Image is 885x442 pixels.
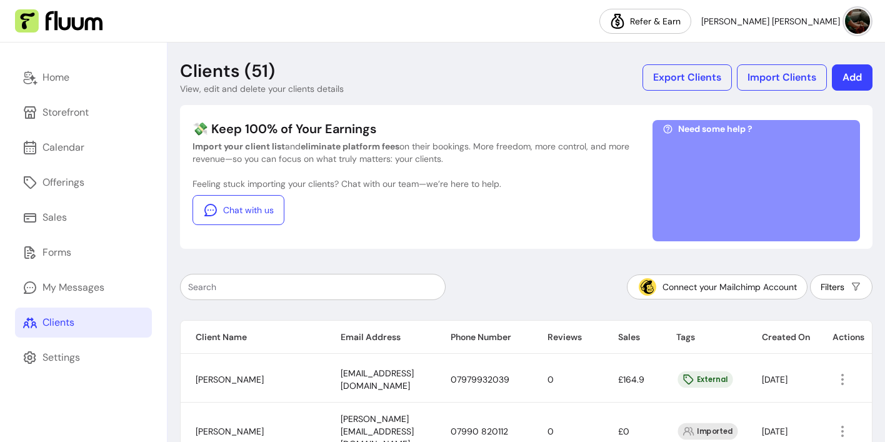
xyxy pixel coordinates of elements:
[192,141,285,152] b: Import your client list
[661,321,747,354] th: Tags
[42,105,89,120] div: Storefront
[15,133,152,163] a: Calendar
[637,277,657,297] img: Mailchimp Icon
[196,374,264,385] span: [PERSON_NAME]
[15,98,152,128] a: Storefront
[15,273,152,303] a: My Messages
[15,168,152,198] a: Offerings
[832,64,872,91] button: Add
[618,426,629,437] span: £0
[192,195,284,225] a: Chat with us
[180,60,275,83] p: Clients (51)
[192,140,630,165] p: and on their bookings. More freedom, more control, and more revenue—so you can focus on what trul...
[42,350,80,365] div: Settings
[42,280,104,295] div: My Messages
[737,64,827,91] button: Import Clients
[627,274,807,299] button: Connect your Mailchimp Account
[845,9,870,34] img: avatar
[326,321,436,354] th: Email Address
[180,83,344,95] p: View, edit and delete your clients details
[301,141,399,152] b: eliminate platform fees
[15,203,152,233] a: Sales
[701,9,870,34] button: avatar[PERSON_NAME] [PERSON_NAME]
[677,371,732,388] div: External
[196,426,264,437] span: [PERSON_NAME]
[532,321,603,354] th: Reviews
[451,426,508,437] span: 07990 820112
[15,343,152,373] a: Settings
[642,64,732,91] button: Export Clients
[701,15,840,28] span: [PERSON_NAME] [PERSON_NAME]
[192,120,630,138] p: 💸 Keep 100% of Your Earnings
[15,9,102,33] img: Fluum Logo
[618,374,644,385] span: £164.9
[192,178,630,190] p: Feeling stuck importing your clients? Chat with our team—we’re here to help.
[599,9,691,34] a: Refer & Earn
[42,175,84,190] div: Offerings
[341,368,414,391] span: [EMAIL_ADDRESS][DOMAIN_NAME]
[436,321,532,354] th: Phone Number
[762,426,787,437] span: [DATE]
[451,374,509,385] span: 07979932039
[817,321,872,354] th: Actions
[678,123,752,135] span: Need some help ?
[547,374,554,385] span: 0
[15,308,152,338] a: Clients
[15,63,152,93] a: Home
[15,238,152,268] a: Forms
[42,245,71,260] div: Forms
[188,281,437,293] input: Search
[181,321,326,354] th: Client Name
[762,374,787,385] span: [DATE]
[42,210,67,225] div: Sales
[42,140,84,155] div: Calendar
[547,426,554,437] span: 0
[42,315,74,330] div: Clients
[603,321,661,354] th: Sales
[678,423,738,440] div: Imported
[810,274,872,299] button: Filters
[747,321,817,354] th: Created On
[42,70,69,85] div: Home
